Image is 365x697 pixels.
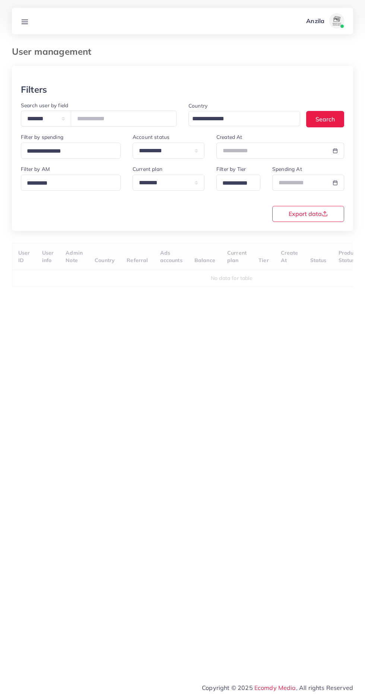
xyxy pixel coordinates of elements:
h3: User management [12,46,97,57]
a: Anzilaavatar [302,13,347,28]
label: Filter by spending [21,133,63,141]
label: Created At [216,133,242,141]
label: Country [188,102,207,109]
label: Filter by Tier [216,165,246,173]
label: Search user by field [21,102,68,109]
div: Search for option [21,143,121,159]
h3: Filters [21,84,47,95]
label: Current plan [133,165,162,173]
a: Ecomdy Media [254,684,296,691]
input: Search for option [24,146,111,157]
p: Anzila [306,16,324,25]
div: Search for option [216,175,260,191]
span: , All rights Reserved [296,683,353,692]
div: Search for option [21,175,121,191]
img: avatar [329,13,344,28]
button: Export data [272,206,344,222]
label: Filter by AM [21,165,50,173]
input: Search for option [24,178,111,189]
span: Export data [289,211,328,217]
label: Account status [133,133,169,141]
input: Search for option [220,178,251,189]
input: Search for option [190,113,291,125]
span: Copyright © 2025 [202,683,353,692]
label: Spending At [272,165,302,173]
button: Search [306,111,344,127]
div: Search for option [188,111,300,126]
